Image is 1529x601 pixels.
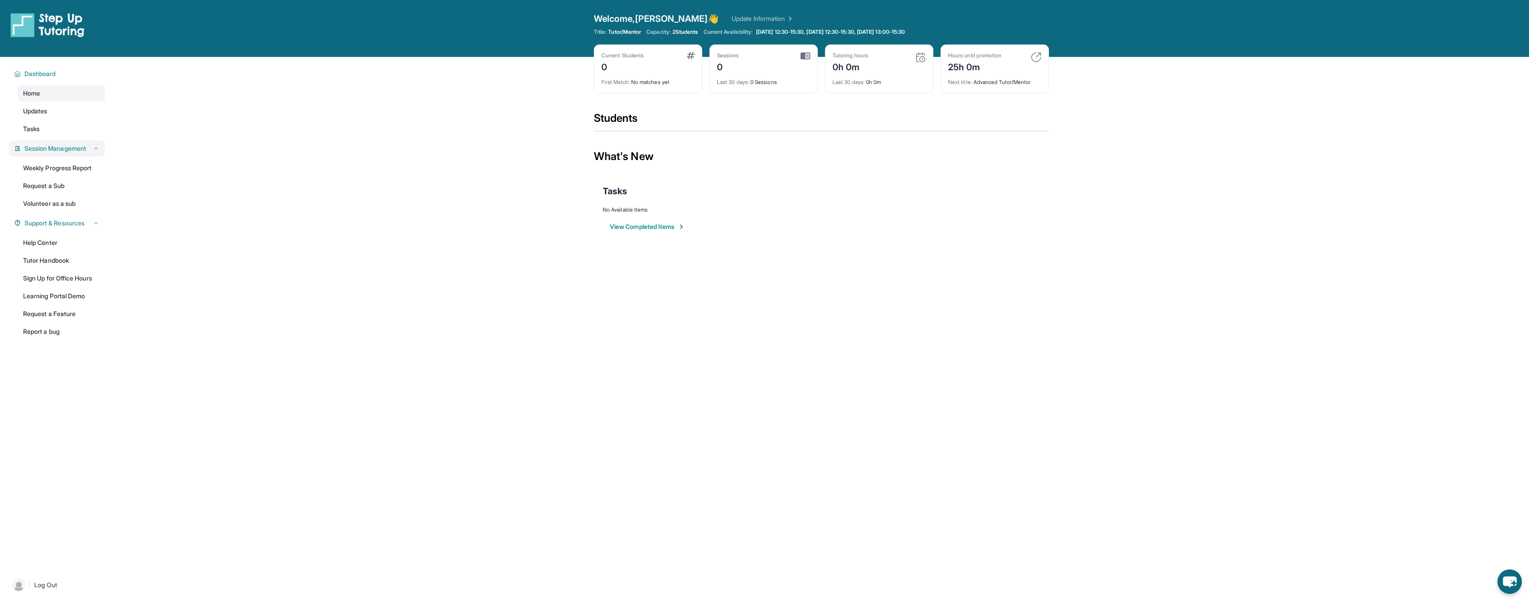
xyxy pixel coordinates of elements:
[9,575,105,595] a: |Log Out
[833,79,865,85] span: Last 30 days :
[18,103,105,119] a: Updates
[1497,569,1522,594] button: chat-button
[601,59,644,73] div: 0
[603,185,627,197] span: Tasks
[18,160,105,176] a: Weekly Progress Report
[18,121,105,137] a: Tasks
[717,79,749,85] span: Last 30 days :
[18,85,105,101] a: Home
[18,288,105,304] a: Learning Portal Demo
[601,52,644,59] div: Current Students
[28,580,31,590] span: |
[801,52,810,60] img: card
[833,59,868,73] div: 0h 0m
[603,206,1040,213] div: No Available Items
[21,219,100,228] button: Support & Resources
[18,196,105,212] a: Volunteer as a sub
[21,69,100,78] button: Dashboard
[948,52,1001,59] div: Hours until promotion
[18,235,105,251] a: Help Center
[24,219,84,228] span: Support & Resources
[717,52,739,59] div: Sessions
[23,124,40,133] span: Tasks
[18,178,105,194] a: Request a Sub
[833,73,926,86] div: 0h 0m
[756,28,905,36] span: [DATE] 12:30-15:30, [DATE] 12:30-15:30, [DATE] 13:00-15:30
[18,324,105,340] a: Report a bug
[11,12,84,37] img: logo
[717,73,810,86] div: 0 Sessions
[23,107,48,116] span: Updates
[23,89,40,98] span: Home
[21,144,100,153] button: Session Management
[732,14,794,23] a: Update Information
[704,28,752,36] span: Current Availability:
[687,52,695,59] img: card
[948,73,1041,86] div: Advanced Tutor/Mentor
[594,12,719,25] span: Welcome, [PERSON_NAME] 👋
[594,111,1049,131] div: Students
[18,252,105,268] a: Tutor Handbook
[601,73,695,86] div: No matches yet
[18,270,105,286] a: Sign Up for Office Hours
[34,581,57,589] span: Log Out
[717,59,739,73] div: 0
[1031,52,1041,63] img: card
[608,28,641,36] span: Tutor/Mentor
[833,52,868,59] div: Tutoring hours
[18,306,105,322] a: Request a Feature
[915,52,926,63] img: card
[24,69,56,78] span: Dashboard
[594,137,1049,176] div: What's New
[646,28,671,36] span: Capacity:
[601,79,630,85] span: First Match :
[754,28,907,36] a: [DATE] 12:30-15:30, [DATE] 12:30-15:30, [DATE] 13:00-15:30
[672,28,698,36] span: 2 Students
[785,14,794,23] img: Chevron Right
[24,144,86,153] span: Session Management
[948,59,1001,73] div: 25h 0m
[610,222,685,231] button: View Completed Items
[948,79,972,85] span: Next title :
[12,579,25,591] img: user-img
[594,28,606,36] span: Title:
